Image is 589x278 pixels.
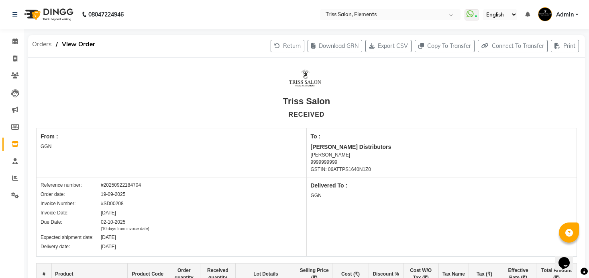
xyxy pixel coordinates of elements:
[538,7,552,21] img: Admin
[478,40,548,52] button: Connect To Transfer
[311,166,573,173] div: GSTIN: 06ATTPS1640N1Z0
[41,234,101,241] div: Expected shipment date:
[271,40,304,52] button: Return
[311,143,573,151] div: [PERSON_NAME] Distributors
[311,132,573,141] div: To :
[41,243,101,250] div: Delivery date:
[88,3,124,26] b: 08047224946
[101,209,116,216] div: [DATE]
[555,246,581,270] iframe: chat widget
[41,181,101,189] div: Reference number:
[58,37,99,51] span: View Order
[101,191,125,198] div: 19-09-2025
[41,218,101,232] div: Due Date:
[28,37,56,51] span: Orders
[308,40,362,52] button: Download GRN
[551,40,579,52] button: Print
[311,159,573,166] div: 9999999999
[556,10,574,19] span: Admin
[41,143,302,150] div: GGN
[101,181,141,189] div: #20250922184704
[311,192,573,199] div: GGN
[287,67,326,91] img: Company Logo
[41,191,101,198] div: Order date:
[365,40,412,52] button: Export CSV
[20,3,75,26] img: logo
[289,110,325,119] div: RECEIVED
[41,132,302,141] div: From :
[41,209,101,216] div: Invoice Date:
[101,200,124,207] div: #SD00208
[101,243,116,250] div: [DATE]
[415,40,475,52] button: Copy To Transfer
[101,226,149,232] div: (10 days from invoice date)
[283,95,330,108] div: Triss Salon
[41,200,101,207] div: Invoice Number:
[101,234,116,241] div: [DATE]
[101,218,149,232] div: 02-10-2025
[311,181,573,190] div: Delivered To :
[311,151,573,159] div: [PERSON_NAME]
